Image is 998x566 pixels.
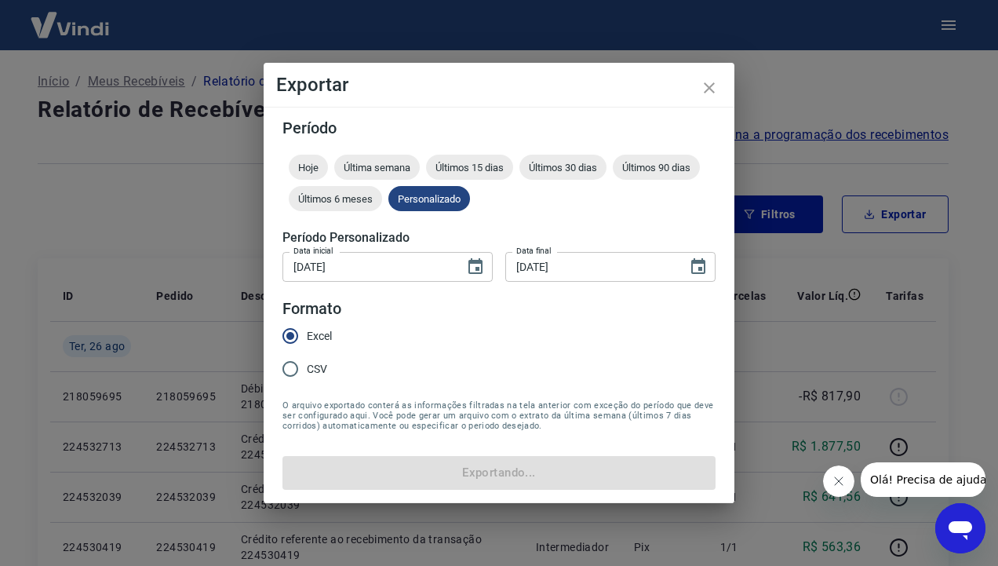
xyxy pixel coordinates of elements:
div: Últimos 90 dias [613,155,700,180]
button: Choose date, selected date is 25 de ago de 2025 [460,251,491,283]
div: Últimos 6 meses [289,186,382,211]
iframe: Fechar mensagem [823,466,854,497]
iframe: Botão para abrir a janela de mensagens [935,503,985,553]
div: Últimos 15 dias [426,155,513,180]
h5: Período [282,120,716,136]
span: Hoje [289,162,328,173]
label: Data final [516,245,552,257]
span: Últimos 30 dias [519,162,606,173]
span: Últimos 15 dias [426,162,513,173]
span: Olá! Precisa de ajuda? [9,11,132,24]
iframe: Mensagem da empresa [861,462,985,497]
span: Última semana [334,162,420,173]
input: DD/MM/YYYY [505,252,676,281]
span: Excel [307,328,332,345]
input: DD/MM/YYYY [282,252,453,281]
label: Data inicial [293,245,333,257]
h4: Exportar [276,75,722,94]
legend: Formato [282,298,341,320]
h5: Período Personalizado [282,230,716,246]
button: close [690,69,728,107]
button: Choose date, selected date is 26 de ago de 2025 [683,251,714,283]
div: Hoje [289,155,328,180]
span: Últimos 90 dias [613,162,700,173]
span: Últimos 6 meses [289,193,382,205]
div: Personalizado [388,186,470,211]
span: CSV [307,361,327,378]
span: Personalizado [388,193,470,205]
div: Última semana [334,155,420,180]
span: O arquivo exportado conterá as informações filtradas na tela anterior com exceção do período que ... [282,400,716,431]
div: Últimos 30 dias [519,155,606,180]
